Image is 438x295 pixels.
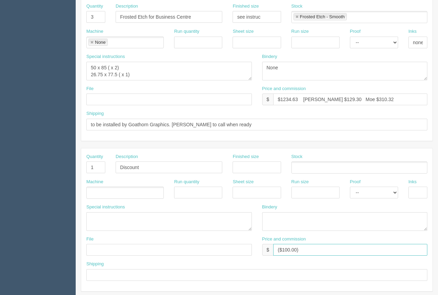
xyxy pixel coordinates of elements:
label: Machine [86,179,103,185]
label: Shipping [86,261,104,267]
label: Shipping [86,110,104,117]
label: Description [116,154,138,160]
label: Description [116,3,138,10]
label: Special instructions [86,204,125,210]
label: Quantity [86,3,103,10]
label: Run size [291,28,309,35]
label: Price and commission [262,236,306,243]
textarea: 50 x 85 ( x 2) 26.75 x 77.5 ( x 1) [86,62,252,80]
label: Bindery [262,53,277,60]
label: Sheet size [233,179,254,185]
label: Inks [408,179,417,185]
label: Stock [291,154,303,160]
label: Machine [86,28,103,35]
label: File [86,86,94,92]
label: Quantity [86,154,103,160]
label: Run quantity [174,179,199,185]
div: $ [262,94,274,105]
textarea: None [262,62,428,80]
label: Stock [291,3,303,10]
label: Price and commission [262,86,306,92]
label: Sheet size [233,28,254,35]
label: Run size [291,179,309,185]
div: None [95,40,106,45]
label: Finished size [233,3,259,10]
div: Frosted Etch - Smooth [300,14,345,19]
label: Special instructions [86,53,125,60]
label: Inks [408,28,417,35]
label: Run quantity [174,28,199,35]
div: $ [262,244,274,256]
label: Bindery [262,204,277,210]
label: File [86,236,94,243]
label: Finished size [233,154,259,160]
label: Proof [350,28,361,35]
label: Proof [350,179,361,185]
